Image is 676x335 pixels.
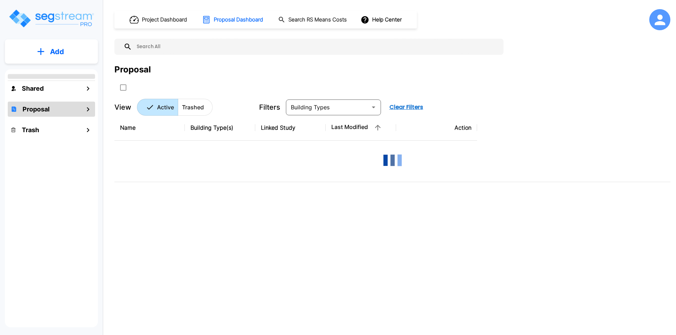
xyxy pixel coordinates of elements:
div: Name [120,123,179,132]
button: Project Dashboard [127,12,191,27]
h1: Project Dashboard [142,16,187,24]
th: Action [396,115,477,141]
button: Active [137,99,178,116]
button: Clear Filters [387,100,426,114]
th: Last Modified [326,115,396,141]
button: SelectAll [116,80,130,95]
div: Platform [137,99,213,116]
h1: Trash [22,125,39,135]
button: Help Center [359,13,405,26]
button: Search RS Means Costs [275,13,351,27]
img: Loading [378,146,407,174]
h1: Shared [22,84,44,93]
th: Linked Study [255,115,326,141]
p: Trashed [182,103,204,111]
th: Building Type(s) [185,115,255,141]
input: Search All [132,39,500,55]
img: Logo [8,8,94,28]
input: Building Types [288,102,367,112]
button: Add [5,41,98,62]
p: Add [50,46,64,57]
h1: Proposal Dashboard [214,16,263,24]
h1: Search RS Means Costs [288,16,347,24]
button: Proposal Dashboard [199,12,267,27]
p: Active [157,103,174,111]
h1: Proposal [23,104,50,114]
p: View [114,102,131,112]
div: Proposal [114,63,151,76]
button: Open [369,102,378,112]
button: Trashed [178,99,213,116]
p: Filters [259,102,280,112]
